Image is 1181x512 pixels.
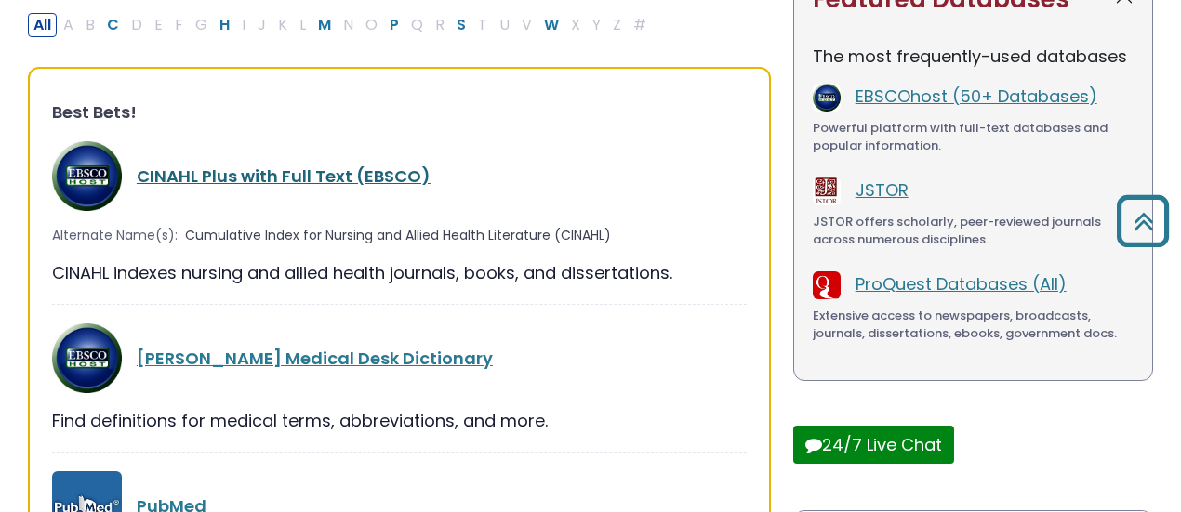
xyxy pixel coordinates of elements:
div: Extensive access to newspapers, broadcasts, journals, dissertations, ebooks, government docs. [813,307,1134,343]
a: ProQuest Databases (All) [856,272,1067,295]
a: CINAHL Plus with Full Text (EBSCO) [137,164,431,188]
span: Cumulative Index for Nursing and Allied Health Literature (CINAHL) [185,226,611,245]
p: The most frequently-used databases [813,44,1134,69]
button: Filter Results M [312,13,337,37]
button: Filter Results P [384,13,405,37]
div: Powerful platform with full-text databases and popular information. [813,119,1134,155]
a: [PERSON_NAME] Medical Desk Dictionary [137,347,493,370]
button: 24/7 Live Chat [793,426,954,464]
h3: Best Bets! [52,102,747,123]
div: CINAHL indexes nursing and allied health journals, books, and dissertations. [52,260,747,285]
button: Filter Results C [101,13,125,37]
a: JSTOR [856,178,909,202]
button: Filter Results H [214,13,235,37]
button: Filter Results W [538,13,564,37]
div: Find definitions for medical terms, abbreviations, and more. [52,408,747,433]
div: JSTOR offers scholarly, peer-reviewed journals across numerous disciplines. [813,213,1134,249]
a: Back to Top [1109,203,1176,238]
a: EBSCOhost (50+ Databases) [856,85,1097,108]
button: All [28,13,57,37]
div: Alpha-list to filter by first letter of database name [28,12,654,35]
button: Filter Results S [451,13,471,37]
span: Alternate Name(s): [52,226,178,245]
